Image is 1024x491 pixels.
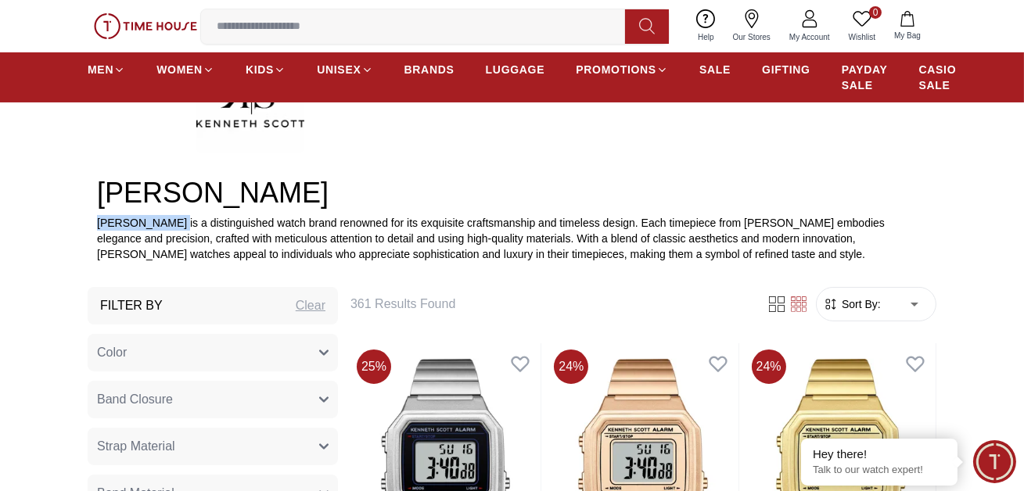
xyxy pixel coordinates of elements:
a: Our Stores [724,6,780,46]
a: MEN [88,56,125,84]
span: WOMEN [156,62,203,77]
span: Wishlist [843,31,882,43]
button: Band Closure [88,381,338,418]
span: MEN [88,62,113,77]
h6: 361 Results Found [350,295,747,314]
div: Chat Widget [973,440,1016,483]
a: 0Wishlist [839,6,885,46]
span: CASIO SALE [918,62,956,93]
a: BRANDS [404,56,455,84]
span: SALE [699,62,731,77]
h3: Filter By [100,296,163,315]
a: CASIO SALE [918,56,956,99]
img: ... [94,13,197,39]
span: My Account [783,31,836,43]
button: My Bag [885,8,930,45]
a: LUGGAGE [486,56,545,84]
span: Our Stores [727,31,777,43]
a: GIFTING [762,56,810,84]
a: KIDS [246,56,286,84]
div: Hey there! [813,446,946,462]
span: LUGGAGE [486,62,545,77]
span: UNISEX [317,62,361,77]
a: PAYDAY SALE [842,56,888,99]
span: Strap Material [97,437,175,456]
button: Color [88,334,338,371]
span: GIFTING [762,62,810,77]
span: Color [97,343,127,362]
span: PROMOTIONS [576,62,656,77]
span: BRANDS [404,62,455,77]
h2: [PERSON_NAME] [97,177,927,209]
button: Sort By: [823,296,881,312]
span: Band Closure [97,390,173,409]
a: WOMEN [156,56,214,84]
span: 24 % [752,349,786,384]
span: Help [692,31,720,43]
a: UNISEX [317,56,372,84]
p: [PERSON_NAME] is a distinguished watch brand renowned for its exquisite craftsmanship and timeles... [97,215,927,262]
span: KIDS [246,62,274,77]
a: SALE [699,56,731,84]
span: 0 [869,6,882,19]
div: Clear [296,296,325,315]
span: My Bag [888,30,927,41]
span: 24 % [554,349,588,384]
span: 25 % [357,349,391,384]
p: Talk to our watch expert! [813,464,946,477]
a: Help [688,6,724,46]
a: PROMOTIONS [576,56,668,84]
span: Sort By: [839,296,881,312]
button: Strap Material [88,428,338,465]
span: PAYDAY SALE [842,62,888,93]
